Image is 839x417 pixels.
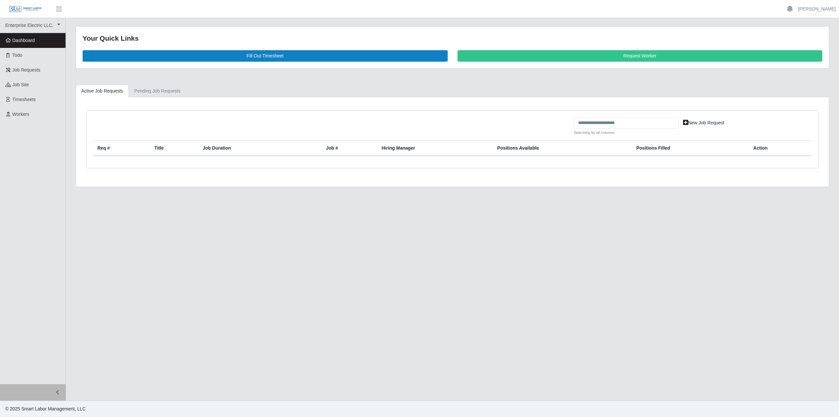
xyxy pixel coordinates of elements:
[5,406,86,411] span: © 2025 Smart Labor Management, LLC
[574,130,679,136] small: Searching by all columns
[76,85,129,97] a: Active Job Requests
[12,97,36,102] span: Timesheets
[199,141,300,156] th: Job Duration
[632,141,749,156] th: Positions Filled
[679,117,729,129] a: New Job Request
[93,141,150,156] th: Req #
[458,50,823,62] a: Request Worker
[493,141,632,156] th: Positions Available
[12,112,29,117] span: Workers
[83,50,448,62] a: Fill Out Timesheet
[83,33,822,44] div: Your Quick Links
[798,6,836,12] a: [PERSON_NAME]
[12,67,41,73] span: Job Requests
[750,141,811,156] th: Action
[9,6,42,13] img: SLM Logo
[12,52,22,58] span: Todo
[12,82,29,87] span: job site
[12,38,35,43] span: Dashboard
[322,141,378,156] th: Job #
[378,141,493,156] th: Hiring Manager
[129,85,186,97] a: Pending Job Requests
[150,141,199,156] th: Title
